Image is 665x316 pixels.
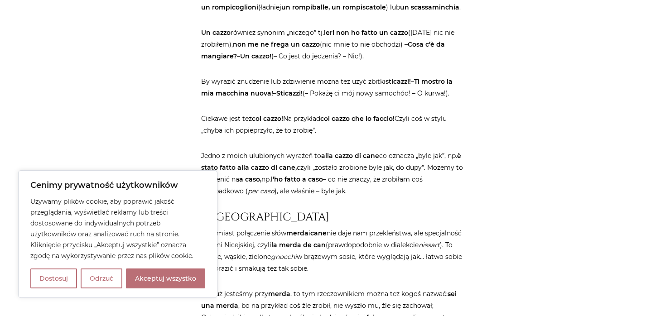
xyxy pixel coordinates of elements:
strong: non me ne frega un cazzo [233,40,320,48]
strong: Un cazzo! [240,52,271,60]
strong: Cosa c’è da mangiare? [201,40,445,60]
strong: Un cazzo [201,29,231,37]
strong: un scassaminchia [400,3,459,11]
strong: ieri non ho fatto un cazzo [324,29,408,37]
p: również synonim „niczego” tj. ([DATE] nic nie zrobiłem), (nic mnie to nie obchodzi) – – (– Co jes... [201,27,464,62]
strong: un rompiballe, un rompiscatole [281,3,386,11]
